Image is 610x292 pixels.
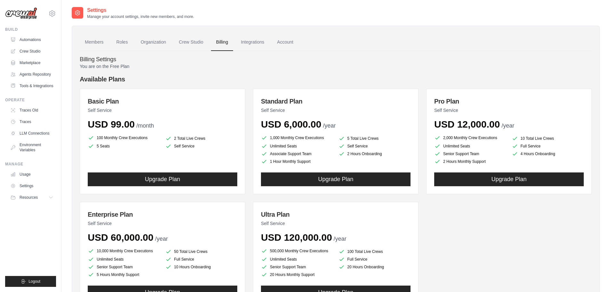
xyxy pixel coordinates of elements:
[88,256,160,263] li: Unlimited Seats
[8,35,56,45] a: Automations
[338,248,411,255] li: 100 Total Live Crews
[8,169,56,179] a: Usage
[165,256,238,263] li: Full Service
[80,63,592,70] p: You are on the Free Plan
[434,134,507,142] li: 2,000 Monthly Crew Executions
[88,134,160,142] li: 100 Monthly Crew Executions
[88,119,135,129] span: USD 99.00
[5,27,56,32] div: Build
[338,151,411,157] li: 2 Hours Onboarding
[261,107,411,113] p: Self Service
[165,135,238,142] li: 2 Total Live Crews
[512,143,584,149] li: Full Service
[261,143,333,149] li: Unlimited Seats
[261,271,333,278] li: 20 Hours Monthly Support
[434,97,584,106] h3: Pro Plan
[261,247,333,255] li: 500,000 Monthly Crew Executions
[261,264,333,270] li: Senior Support Team
[512,151,584,157] li: 4 Hours Onboarding
[88,107,237,113] p: Self Service
[5,162,56,167] div: Manage
[261,158,333,165] li: 1 Hour Monthly Support
[261,172,411,186] button: Upgrade Plan
[28,279,40,284] span: Logout
[135,34,171,51] a: Organization
[272,34,298,51] a: Account
[261,232,332,243] span: USD 120,000.00
[211,34,233,51] a: Billing
[434,158,507,165] li: 2 Hours Monthly Support
[261,220,411,227] p: Self Service
[434,172,584,186] button: Upgrade Plan
[8,81,56,91] a: Tools & Integrations
[8,192,56,203] button: Resources
[338,264,411,270] li: 20 Hours Onboarding
[8,181,56,191] a: Settings
[88,247,160,255] li: 10,000 Monthly Crew Executions
[165,248,238,255] li: 50 Total Live Crews
[8,69,56,79] a: Agents Repository
[88,172,237,186] button: Upgrade Plan
[174,34,208,51] a: Crew Studio
[87,6,194,14] h2: Settings
[338,256,411,263] li: Full Service
[501,122,514,129] span: /year
[323,122,336,129] span: /year
[88,271,160,278] li: 5 Hours Monthly Support
[88,143,160,149] li: 5 Seats
[8,117,56,127] a: Traces
[338,135,411,142] li: 5 Total Live Crews
[261,134,333,142] li: 1,000 Monthly Crew Executions
[165,264,238,270] li: 10 Hours Onboarding
[338,143,411,149] li: Self Service
[261,119,321,129] span: USD 6,000.00
[80,75,592,84] h4: Available Plans
[111,34,133,51] a: Roles
[80,56,592,63] h4: Billing Settings
[5,7,37,20] img: Logo
[87,14,194,19] p: Manage your account settings, invite new members, and more.
[8,140,56,155] a: Environment Variables
[88,220,237,227] p: Self Service
[261,151,333,157] li: Associate Support Team
[434,107,584,113] p: Self Service
[261,210,411,219] h3: Ultra Plan
[88,232,153,243] span: USD 60,000.00
[434,151,507,157] li: Senior Support Team
[88,264,160,270] li: Senior Support Team
[261,97,411,106] h3: Standard Plan
[8,128,56,138] a: LLM Connections
[136,122,154,129] span: /month
[20,195,38,200] span: Resources
[434,143,507,149] li: Unlimited Seats
[5,276,56,287] button: Logout
[88,210,237,219] h3: Enterprise Plan
[8,46,56,56] a: Crew Studio
[334,236,346,242] span: /year
[434,119,500,129] span: USD 12,000.00
[8,58,56,68] a: Marketplace
[512,135,584,142] li: 10 Total Live Crews
[5,97,56,103] div: Operate
[80,34,109,51] a: Members
[88,97,237,106] h3: Basic Plan
[8,105,56,115] a: Traces Old
[236,34,269,51] a: Integrations
[261,256,333,263] li: Unlimited Seats
[165,143,238,149] li: Self Service
[155,236,168,242] span: /year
